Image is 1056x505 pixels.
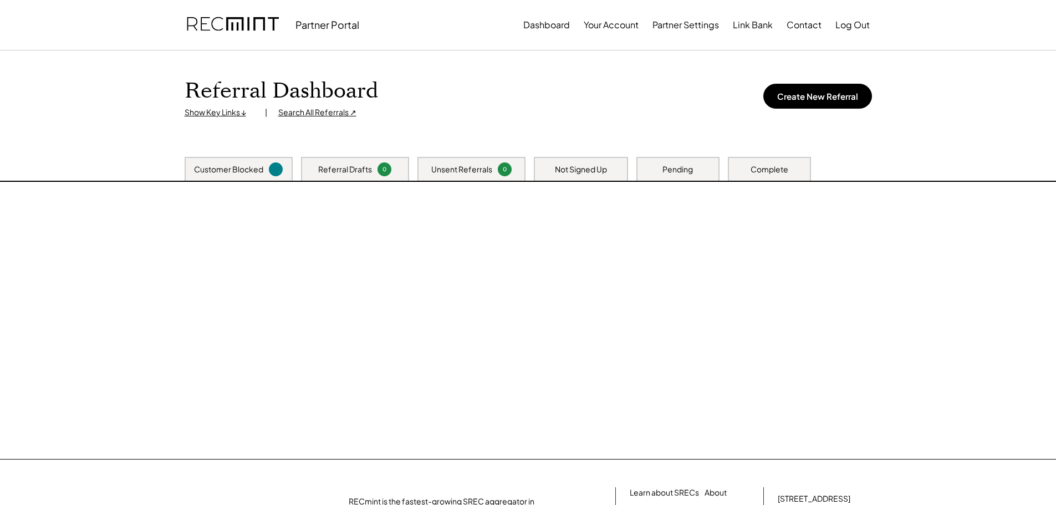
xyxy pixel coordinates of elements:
h1: Referral Dashboard [185,78,378,104]
div: Referral Drafts [318,164,372,175]
div: Complete [751,164,788,175]
button: Link Bank [733,14,773,36]
div: Show Key Links ↓ [185,107,254,118]
div: Search All Referrals ↗ [278,107,356,118]
button: Contact [787,14,822,36]
div: 0 [379,165,390,174]
a: About [705,487,727,498]
div: Partner Portal [295,18,359,31]
img: recmint-logotype%403x.png [187,6,279,44]
div: | [265,107,267,118]
button: Create New Referral [763,84,872,109]
div: Not Signed Up [555,164,607,175]
div: 0 [499,165,510,174]
button: Log Out [835,14,870,36]
div: Unsent Referrals [431,164,492,175]
button: Partner Settings [652,14,719,36]
button: Your Account [584,14,639,36]
a: Learn about SRECs [630,487,699,498]
button: Dashboard [523,14,570,36]
div: [STREET_ADDRESS] [778,493,850,504]
div: Customer Blocked [194,164,263,175]
div: Pending [662,164,693,175]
